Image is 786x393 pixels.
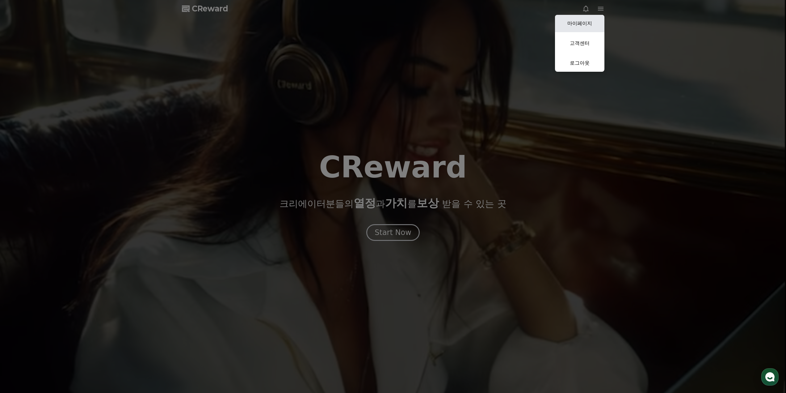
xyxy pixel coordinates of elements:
[555,15,604,32] a: 마이페이지
[57,206,64,211] span: 대화
[2,196,41,211] a: 홈
[555,15,604,72] button: 마이페이지 고객센터 로그아웃
[555,35,604,52] a: 고객센터
[41,196,80,211] a: 대화
[80,196,119,211] a: 설정
[19,205,23,210] span: 홈
[555,54,604,72] a: 로그아웃
[95,205,103,210] span: 설정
